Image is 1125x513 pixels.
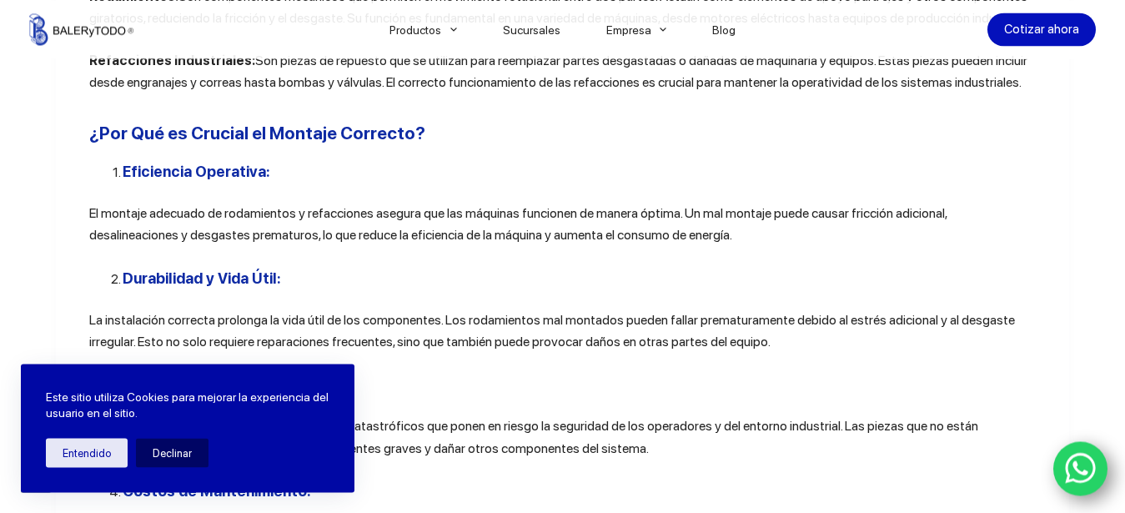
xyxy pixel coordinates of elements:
p: La instalación correcta prolonga la vida útil de los componentes. Los rodamientos mal montados pu... [89,309,1035,354]
h3: Durabilidad y Vida Útil: [123,267,1035,289]
img: Balerytodo [29,13,133,45]
p: Este sitio utiliza Cookies para mejorar la experiencia del usuario en el sitio. [46,389,329,421]
p: Son piezas de repuesto que se utilizan para reemplazar partes desgastadas o dañadas de maquinaria... [89,50,1035,94]
button: Declinar [136,438,208,467]
h3: Eficiencia Operativa: [123,160,1035,183]
strong: Refacciones Industriales: [89,53,255,68]
a: WhatsApp [1053,441,1108,496]
h2: ¿Por Qué es Crucial el Montaje Correcto? [89,120,1035,147]
h3: Costos de Mantenimiento: [123,480,1035,502]
h3: Seguridad: [123,373,1035,395]
p: El montaje adecuado de rodamientos y refacciones asegura que las máquinas funcionen de manera ópt... [89,203,1035,247]
button: Entendido [46,438,128,467]
a: Cotizar ahora [987,13,1096,46]
p: Un montaje incorrecto puede resultar en fallos catastróficos que ponen en riesgo la seguridad de ... [89,415,1035,460]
